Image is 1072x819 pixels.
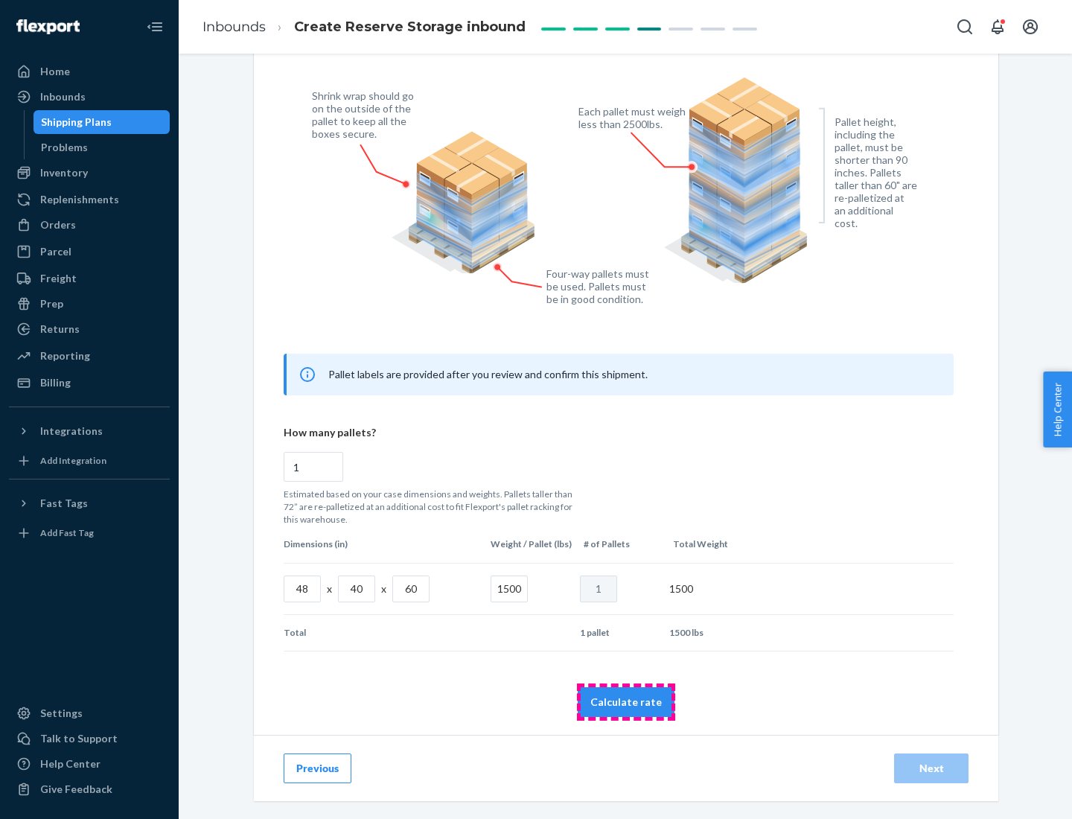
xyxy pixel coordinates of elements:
a: Billing [9,371,170,395]
p: Estimated based on your case dimensions and weights. Pallets taller than 72” are re-palletized at... [284,488,581,526]
a: Orders [9,213,170,237]
a: Reporting [9,344,170,368]
a: Talk to Support [9,727,170,751]
div: Fast Tags [40,496,88,511]
a: Inbounds [202,19,266,35]
a: Home [9,60,170,83]
td: 1500 lbs [663,615,753,651]
div: Talk to Support [40,731,118,746]
a: Add Integration [9,449,170,473]
span: 1500 [669,582,693,595]
div: Shipping Plans [41,115,112,130]
button: Open account menu [1015,12,1045,42]
a: Replenishments [9,188,170,211]
div: Home [40,64,70,79]
button: Help Center [1043,372,1072,447]
button: Give Feedback [9,777,170,801]
div: Orders [40,217,76,232]
div: Integrations [40,424,103,439]
ol: breadcrumbs [191,5,537,49]
th: Weight / Pallet (lbs) [485,526,578,562]
th: # of Pallets [578,526,667,562]
div: Replenishments [40,192,119,207]
th: Dimensions (in) [284,526,485,562]
a: Freight [9,267,170,290]
div: Add Integration [40,454,106,467]
button: Previous [284,753,351,783]
div: Freight [40,271,77,286]
button: Close Navigation [140,12,170,42]
div: Help Center [40,756,100,771]
a: Add Fast Tag [9,521,170,545]
a: Help Center [9,752,170,776]
div: Give Feedback [40,782,112,797]
div: Inbounds [40,89,86,104]
figcaption: Four-way pallets must be used. Pallets must be in good condition. [546,267,650,305]
td: Total [284,615,485,651]
img: Flexport logo [16,19,80,34]
div: Next [907,761,956,776]
p: How many pallets? [284,425,954,440]
button: Calculate rate [578,687,674,717]
button: Open Search Box [950,12,980,42]
div: Prep [40,296,63,311]
figcaption: Each pallet must weigh less than 2500lbs. [578,105,689,130]
p: x [327,581,332,596]
td: 1 pallet [574,615,663,651]
a: Parcel [9,240,170,264]
p: x [381,581,386,596]
span: Create Reserve Storage inbound [294,19,526,35]
span: Pallet labels are provided after you review and confirm this shipment. [328,368,648,380]
a: Inventory [9,161,170,185]
a: Inbounds [9,85,170,109]
figcaption: Shrink wrap should go on the outside of the pallet to keep all the boxes secure. [312,89,423,140]
button: Integrations [9,419,170,443]
div: Parcel [40,244,71,259]
th: Total Weight [667,526,756,562]
a: Returns [9,317,170,341]
button: Next [894,753,969,783]
div: Billing [40,375,71,390]
button: Open notifications [983,12,1012,42]
div: Inventory [40,165,88,180]
a: Prep [9,292,170,316]
a: Settings [9,701,170,725]
a: Problems [33,136,170,159]
button: Fast Tags [9,491,170,515]
figcaption: Pallet height, including the pallet, must be shorter than 90 inches. Pallets taller than 60" are ... [835,115,917,229]
div: Reporting [40,348,90,363]
a: Shipping Plans [33,110,170,134]
div: Returns [40,322,80,337]
div: Problems [41,140,88,155]
div: Add Fast Tag [40,526,94,539]
div: Settings [40,706,83,721]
